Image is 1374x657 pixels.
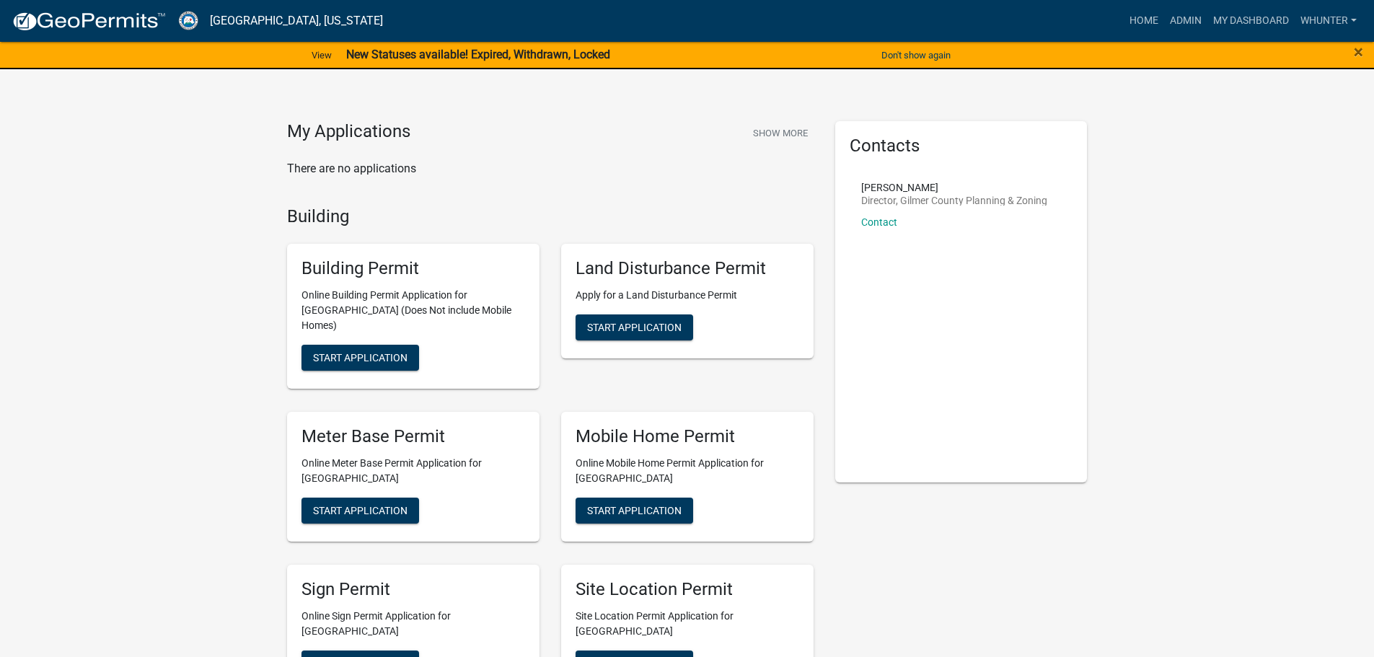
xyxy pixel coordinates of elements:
h5: Mobile Home Permit [576,426,799,447]
h5: Building Permit [301,258,525,279]
h5: Site Location Permit [576,579,799,600]
p: Online Meter Base Permit Application for [GEOGRAPHIC_DATA] [301,456,525,486]
a: whunter [1295,7,1362,35]
h4: My Applications [287,121,410,143]
p: Online Building Permit Application for [GEOGRAPHIC_DATA] (Does Not include Mobile Homes) [301,288,525,333]
span: Start Application [313,352,408,363]
p: Online Sign Permit Application for [GEOGRAPHIC_DATA] [301,609,525,639]
a: [GEOGRAPHIC_DATA], [US_STATE] [210,9,383,33]
p: Site Location Permit Application for [GEOGRAPHIC_DATA] [576,609,799,639]
a: Home [1124,7,1164,35]
button: Start Application [576,314,693,340]
a: View [306,43,338,67]
span: Start Application [313,504,408,516]
h5: Land Disturbance Permit [576,258,799,279]
h5: Contacts [850,136,1073,156]
p: Director, Gilmer County Planning & Zoning [861,195,1047,206]
h5: Sign Permit [301,579,525,600]
p: [PERSON_NAME] [861,182,1047,193]
button: Show More [747,121,814,145]
button: Don't show again [876,43,956,67]
p: Online Mobile Home Permit Application for [GEOGRAPHIC_DATA] [576,456,799,486]
h5: Meter Base Permit [301,426,525,447]
a: Admin [1164,7,1207,35]
span: × [1354,42,1363,62]
p: Apply for a Land Disturbance Permit [576,288,799,303]
img: Gilmer County, Georgia [177,11,198,30]
a: Contact [861,216,897,228]
a: My Dashboard [1207,7,1295,35]
button: Start Application [301,498,419,524]
strong: New Statuses available! Expired, Withdrawn, Locked [346,48,610,61]
button: Start Application [301,345,419,371]
button: Start Application [576,498,693,524]
h4: Building [287,206,814,227]
span: Start Application [587,504,682,516]
span: Start Application [587,322,682,333]
button: Close [1354,43,1363,61]
p: There are no applications [287,160,814,177]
